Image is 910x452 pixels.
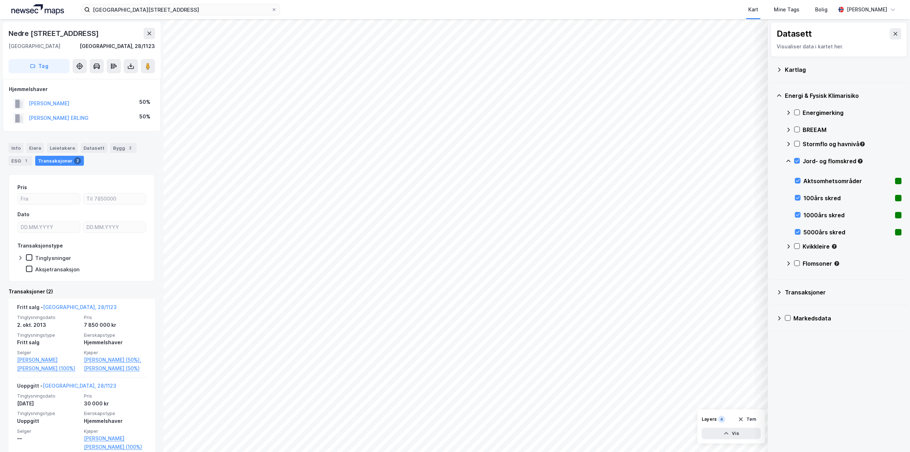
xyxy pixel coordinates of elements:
input: Til 7850000 [84,193,146,204]
div: Info [9,143,23,153]
div: Bygg [110,143,136,153]
span: Tinglysningsdato [17,314,80,320]
div: 7 850 000 kr [84,321,146,329]
div: 2 [127,144,134,151]
div: — [17,434,80,443]
div: Fritt salg [17,338,80,347]
div: Leietakere [47,143,78,153]
div: Kvikkleire [803,242,901,251]
div: 30 000 kr [84,399,146,408]
div: Aksjetransaksjon [35,266,80,273]
span: Tinglysningstype [17,410,80,416]
div: Bolig [815,5,828,14]
div: Hjemmelshaver [9,85,155,94]
span: Selger [17,350,80,356]
div: [GEOGRAPHIC_DATA], 28/1123 [80,42,155,50]
div: Stormflo og havnivå [803,140,901,148]
span: Pris [84,393,146,399]
div: Eiere [26,143,44,153]
div: Uoppgitt - [17,382,116,393]
div: Transaksjoner [785,288,901,297]
div: Markedsdata [793,314,901,323]
div: Flomsoner [803,259,901,268]
div: Kartlag [785,65,901,74]
div: 50% [139,98,150,106]
div: Mine Tags [774,5,799,14]
div: Tooltip anchor [857,158,863,164]
span: Eierskapstype [84,332,146,338]
div: [PERSON_NAME] [847,5,887,14]
div: Transaksjoner [35,156,84,166]
div: Hjemmelshaver [84,417,146,425]
div: Transaksjoner (2) [9,287,155,296]
span: Selger [17,428,80,434]
div: Hjemmelshaver [84,338,146,347]
input: DD.MM.YYYY [84,222,146,233]
div: Tooltip anchor [859,141,866,147]
input: DD.MM.YYYY [18,222,80,233]
div: Energimerking [803,108,901,117]
span: Eierskapstype [84,410,146,416]
div: Uoppgitt [17,417,80,425]
a: [PERSON_NAME] (50%) [84,364,146,373]
div: 1000års skred [803,211,892,219]
span: Kjøper [84,428,146,434]
div: 50% [139,112,150,121]
div: 4 [718,416,725,423]
span: Pris [84,314,146,320]
span: Kjøper [84,350,146,356]
div: Datasett [81,143,107,153]
div: Jord- og flomskred [803,157,901,165]
div: 2. okt. 2013 [17,321,80,329]
div: [DATE] [17,399,80,408]
div: Pris [17,183,27,192]
div: Dato [17,210,30,219]
button: Vis [702,428,761,439]
div: 1 [22,157,30,164]
div: Tinglysninger [35,255,71,261]
a: [GEOGRAPHIC_DATA], 28/1123 [43,383,116,389]
div: ESG [9,156,32,166]
div: BREEAM [803,126,901,134]
div: Transaksjonstype [17,241,63,250]
div: 5000års skred [803,228,892,236]
div: Tooltip anchor [834,260,840,267]
button: Tøm [733,414,761,425]
a: [PERSON_NAME] [PERSON_NAME] (100%) [84,434,146,451]
img: logo.a4113a55bc3d86da70a041830d287a7e.svg [11,4,64,15]
a: [PERSON_NAME] [PERSON_NAME] (100%) [17,356,80,373]
div: Energi & Fysisk Klimarisiko [785,91,901,100]
div: Layers [702,416,717,422]
div: Datasett [777,28,812,39]
a: [GEOGRAPHIC_DATA], 28/1123 [43,304,117,310]
div: Visualiser data i kartet her. [777,42,901,51]
span: Tinglysningsdato [17,393,80,399]
div: 2 [74,157,81,164]
a: [PERSON_NAME] (50%), [84,356,146,364]
div: 100års skred [803,194,892,202]
div: Kart [748,5,758,14]
div: Nedre [STREET_ADDRESS] [9,28,100,39]
input: Fra [18,193,80,204]
div: Aktsomhetsområder [803,177,892,185]
input: Søk på adresse, matrikkel, gårdeiere, leietakere eller personer [90,4,271,15]
span: Tinglysningstype [17,332,80,338]
iframe: Chat Widget [874,418,910,452]
div: Fritt salg - [17,303,117,314]
div: [GEOGRAPHIC_DATA] [9,42,60,50]
button: Tag [9,59,70,73]
div: Tooltip anchor [831,243,837,250]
